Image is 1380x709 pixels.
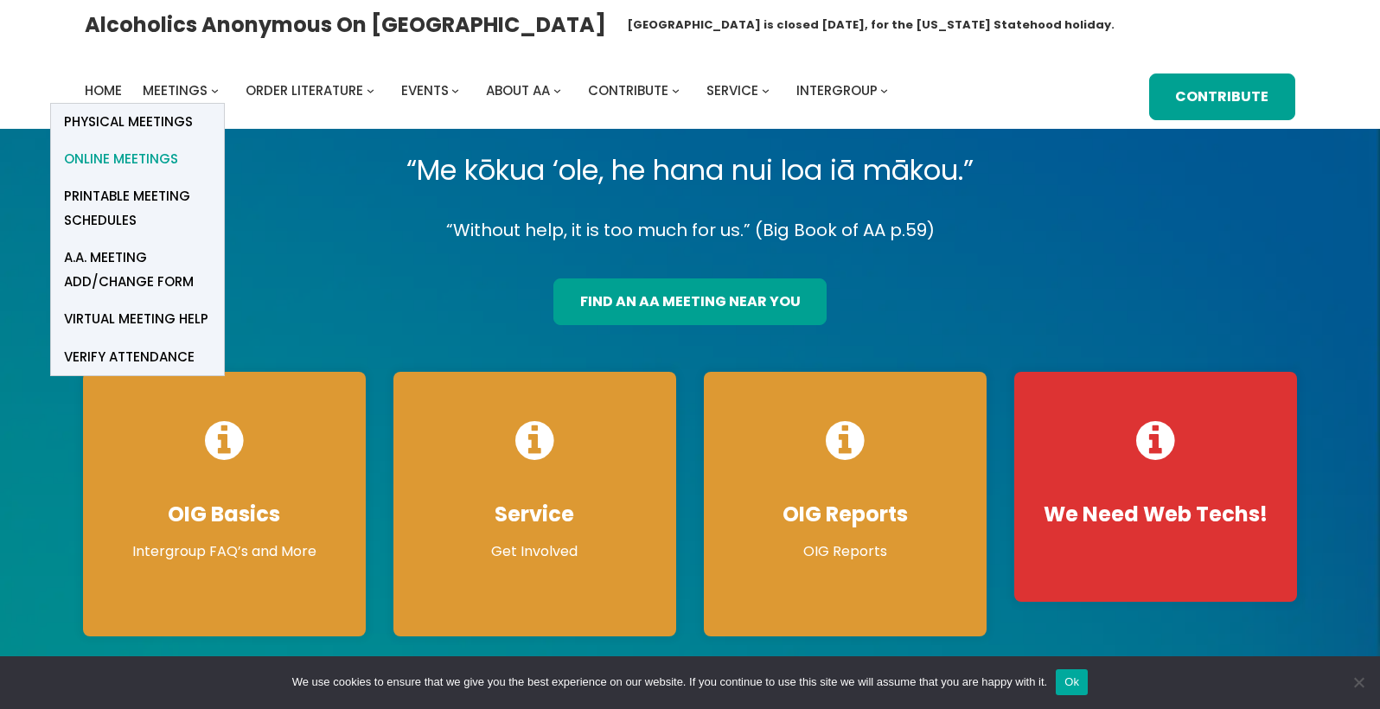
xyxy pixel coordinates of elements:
[64,110,193,134] span: Physical Meetings
[672,86,680,94] button: Contribute submenu
[85,79,894,103] nav: Intergroup
[553,86,561,94] button: About AA submenu
[85,6,606,43] a: Alcoholics Anonymous on [GEOGRAPHIC_DATA]
[85,79,122,103] a: Home
[51,338,224,375] a: verify attendance
[51,178,224,240] a: Printable Meeting Schedules
[367,86,374,94] button: Order Literature submenu
[1350,674,1367,691] span: No
[64,345,195,369] span: verify attendance
[588,81,668,99] span: Contribute
[411,541,659,562] p: Get Involved
[1149,73,1295,120] a: Contribute
[411,501,659,527] h4: Service
[796,81,878,99] span: Intergroup
[64,307,208,331] span: Virtual Meeting Help
[100,501,348,527] h4: OIG Basics
[64,184,211,233] span: Printable Meeting Schedules
[292,674,1047,691] span: We use cookies to ensure that we give you the best experience on our website. If you continue to ...
[721,541,969,562] p: OIG Reports
[796,79,878,103] a: Intergroup
[627,16,1115,34] h1: [GEOGRAPHIC_DATA] is closed [DATE], for the [US_STATE] Statehood holiday.
[143,79,208,103] a: Meetings
[401,79,449,103] a: Events
[246,81,363,99] span: Order Literature
[1056,669,1088,695] button: Ok
[51,240,224,301] a: A.A. Meeting Add/Change Form
[588,79,668,103] a: Contribute
[1032,501,1280,527] h4: We Need Web Techs!
[100,541,348,562] p: Intergroup FAQ’s and More
[69,146,1311,195] p: “Me kōkua ‘ole, he hana nui loa iā mākou.”
[211,86,219,94] button: Meetings submenu
[85,81,122,99] span: Home
[451,86,459,94] button: Events submenu
[762,86,770,94] button: Service submenu
[64,147,178,171] span: Online Meetings
[721,501,969,527] h4: OIG Reports
[69,215,1311,246] p: “Without help, it is too much for us.” (Big Book of AA p.59)
[401,81,449,99] span: Events
[880,86,888,94] button: Intergroup submenu
[706,79,758,103] a: Service
[51,301,224,338] a: Virtual Meeting Help
[706,81,758,99] span: Service
[51,104,224,141] a: Physical Meetings
[486,79,550,103] a: About AA
[64,246,211,294] span: A.A. Meeting Add/Change Form
[143,81,208,99] span: Meetings
[51,141,224,178] a: Online Meetings
[486,81,550,99] span: About AA
[553,278,827,325] a: find an aa meeting near you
